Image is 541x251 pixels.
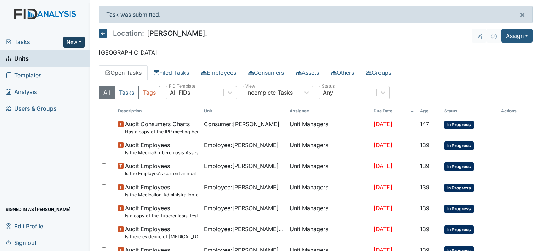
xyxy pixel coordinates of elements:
[246,88,293,97] div: Incomplete Tasks
[6,87,37,97] span: Analysis
[374,184,392,191] span: [DATE]
[420,225,429,233] span: 139
[512,6,532,23] button: ×
[417,105,442,117] th: Toggle SortBy
[287,105,371,117] th: Assignee
[99,65,148,80] a: Open Tasks
[242,65,290,80] a: Consumers
[444,205,474,213] span: In Progress
[444,162,474,171] span: In Progress
[125,191,198,198] small: Is the Medication Administration certificate found in the file?
[204,183,284,191] span: Employee : [PERSON_NAME] [PERSON_NAME]
[204,162,279,170] span: Employee : [PERSON_NAME]
[6,103,57,114] span: Users & Groups
[290,65,325,80] a: Assets
[204,141,279,149] span: Employee : [PERSON_NAME]
[138,86,160,99] button: Tags
[99,48,533,57] p: [GEOGRAPHIC_DATA]
[125,162,198,177] span: Audit Employees Is the Employee's current annual Performance Evaluation on file?
[287,159,371,180] td: Unit Managers
[420,184,429,191] span: 139
[444,121,474,129] span: In Progress
[6,70,42,81] span: Templates
[287,201,371,222] td: Unit Managers
[125,212,198,219] small: Is a copy of the Tuberculosis Test in the file?
[125,204,198,219] span: Audit Employees Is a copy of the Tuberculosis Test in the file?
[195,65,242,80] a: Employees
[125,149,198,156] small: Is the Medical/Tuberculosis Assessment updated annually?
[6,38,63,46] a: Tasks
[204,204,284,212] span: Employee : [PERSON_NAME] [PERSON_NAME]
[501,29,533,43] button: Assign
[287,180,371,201] td: Unit Managers
[420,205,429,212] span: 139
[125,141,198,156] span: Audit Employees Is the Medical/Tuberculosis Assessment updated annually?
[420,121,429,128] span: 147
[125,128,198,135] small: Has a copy of the IPP meeting been sent to the Parent/Guardian [DATE] of the meeting?
[6,204,71,215] span: Signed in as [PERSON_NAME]
[420,141,429,149] span: 139
[444,184,474,192] span: In Progress
[201,105,287,117] th: Toggle SortBy
[287,117,371,138] td: Unit Managers
[374,162,392,169] span: [DATE]
[125,233,198,240] small: Is there evidence of [MEDICAL_DATA] (probationary [DATE] and post accident)?
[204,120,279,128] span: Consumer : [PERSON_NAME]
[99,86,160,99] div: Type filter
[99,29,207,38] h5: [PERSON_NAME].
[6,53,29,64] span: Units
[374,141,392,149] span: [DATE]
[442,105,498,117] th: Toggle SortBy
[114,86,139,99] button: Tasks
[360,65,397,80] a: Groups
[444,225,474,234] span: In Progress
[170,88,190,97] div: All FIDs
[125,183,198,198] span: Audit Employees Is the Medication Administration certificate found in the file?
[99,6,533,23] div: Task was submitted.
[519,9,525,19] span: ×
[6,221,43,232] span: Edit Profile
[323,88,333,97] div: Any
[125,170,198,177] small: Is the Employee's current annual Performance Evaluation on file?
[6,237,36,248] span: Sign out
[374,121,392,128] span: [DATE]
[287,222,371,243] td: Unit Managers
[63,37,85,48] button: New
[444,141,474,150] span: In Progress
[325,65,360,80] a: Others
[420,162,429,169] span: 139
[498,105,533,117] th: Actions
[125,120,198,135] span: Audit Consumers Charts Has a copy of the IPP meeting been sent to the Parent/Guardian within 30 d...
[287,138,371,159] td: Unit Managers
[371,105,417,117] th: Toggle SortBy
[125,225,198,240] span: Audit Employees Is there evidence of drug test (probationary within 90 days and post accident)?
[148,65,195,80] a: Filed Tasks
[99,86,115,99] button: All
[102,108,106,112] input: Toggle All Rows Selected
[204,225,284,233] span: Employee : [PERSON_NAME] [PERSON_NAME]
[374,205,392,212] span: [DATE]
[113,30,144,37] span: Location:
[115,105,201,117] th: Toggle SortBy
[374,225,392,233] span: [DATE]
